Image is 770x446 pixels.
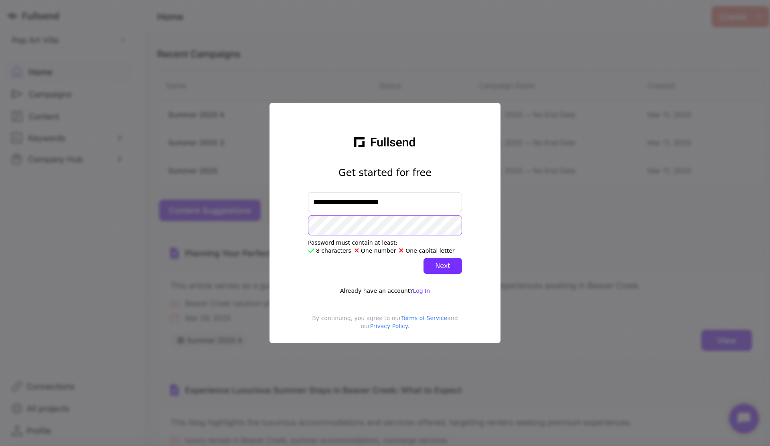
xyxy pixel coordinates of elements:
a: Terms of Service [401,315,447,321]
div: 8 characters [308,247,351,255]
div: Next [430,261,456,271]
span: Log In [413,288,430,294]
h1: Get started for free [338,166,432,179]
div: By continuing, you agree to our and our . [276,314,494,337]
div: One capital letter [399,247,454,255]
div: Already have an account? [340,287,430,295]
a: Privacy Policy [370,323,407,329]
button: Next [423,258,462,274]
div: One number [355,247,396,255]
div: Password must contain at least: [308,239,462,247]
